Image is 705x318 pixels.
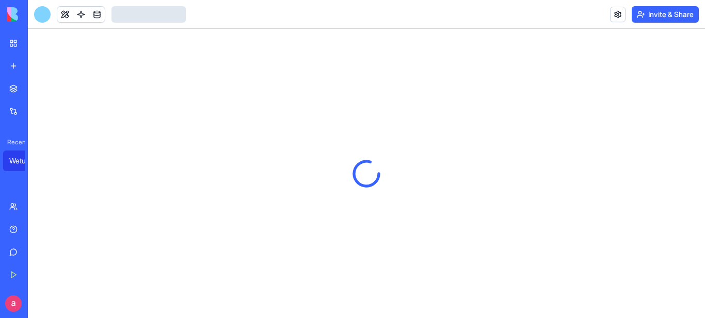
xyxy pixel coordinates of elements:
img: ACg8ocKgtPCZPTbWc7gBGull0CB3USwr--LvCKC_osiSYfKx4C8GjA=s96-c [5,295,22,312]
button: Invite & Share [632,6,699,23]
div: Wetube [9,156,38,166]
span: Recent [3,138,25,146]
a: Wetube [3,150,44,171]
img: logo [7,7,71,22]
